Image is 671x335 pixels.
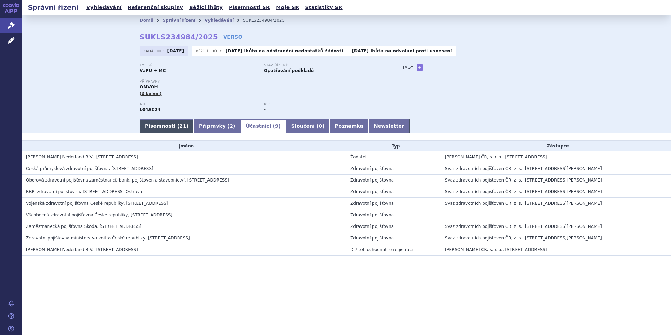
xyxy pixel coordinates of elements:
[352,48,369,53] strong: [DATE]
[350,155,366,159] span: Žadatel
[441,141,671,151] th: Zástupce
[230,123,233,129] span: 2
[445,166,602,171] span: Svaz zdravotních pojišťoven ČR, z. s., [STREET_ADDRESS][PERSON_NAME]
[264,102,381,106] p: RS:
[84,3,124,12] a: Vyhledávání
[350,224,394,229] span: Zdravotní pojišťovna
[140,102,257,106] p: ATC:
[22,2,84,12] h2: Správní řízení
[350,212,394,217] span: Zdravotní pojišťovna
[167,48,184,53] strong: [DATE]
[264,107,266,112] strong: -
[244,48,343,53] a: lhůta na odstranění nedostatků žádosti
[445,155,547,159] span: [PERSON_NAME] ČR, s. r. o., [STREET_ADDRESS]
[347,141,441,151] th: Typ
[319,123,322,129] span: 0
[350,166,394,171] span: Zdravotní pojišťovna
[445,189,602,194] span: Svaz zdravotních pojišťoven ČR, z. s., [STREET_ADDRESS][PERSON_NAME]
[264,63,381,67] p: Stav řízení:
[264,68,314,73] strong: Opatřování podkladů
[226,48,243,53] strong: [DATE]
[140,107,160,112] strong: MIRIKIZUMAB
[445,201,602,206] span: Svaz zdravotních pojišťoven ČR, z. s., [STREET_ADDRESS][PERSON_NAME]
[26,155,138,159] span: Eli Lilly Nederland B.V., Papendorpseweg 83, Utrecht, NL
[140,119,194,133] a: Písemnosti (21)
[140,85,158,90] span: OMVOH
[223,33,243,40] a: VERSO
[26,201,168,206] span: Vojenská zdravotní pojišťovna České republiky, Drahobejlova 1404/4, Praha 9
[350,247,413,252] span: Držitel rozhodnutí o registraci
[26,212,172,217] span: Všeobecná zdravotní pojišťovna České republiky, Orlická 2020/4, Praha 3
[445,212,446,217] span: -
[126,3,185,12] a: Referenční skupiny
[26,178,229,183] span: Oborová zdravotní pojišťovna zaměstnanců bank, pojišťoven a stavebnictví, Roškotova 1225/1, Praha 4
[350,189,394,194] span: Zdravotní pojišťovna
[26,247,138,252] span: Eli Lilly Nederland B.V., Papendorpseweg 83, Utrecht, NL
[187,3,225,12] a: Běžící lhůty
[274,3,301,12] a: Moje SŘ
[196,48,224,54] span: Běžící lhůty:
[402,63,413,72] h3: Tagy
[445,178,602,183] span: Svaz zdravotních pojišťoven ČR, z. s., [STREET_ADDRESS][PERSON_NAME]
[445,224,602,229] span: Svaz zdravotních pojišťoven ČR, z. s., [STREET_ADDRESS][PERSON_NAME]
[371,48,452,53] a: lhůta na odvolání proti usnesení
[275,123,279,129] span: 9
[140,63,257,67] p: Typ SŘ:
[26,224,141,229] span: Zaměstnanecká pojišťovna Škoda, Husova 302, Mladá Boleslav
[140,80,388,84] p: Přípravky:
[350,201,394,206] span: Zdravotní pojišťovna
[368,119,410,133] a: Newsletter
[143,48,165,54] span: Zahájeno:
[240,119,286,133] a: Účastníci (9)
[227,3,272,12] a: Písemnosti SŘ
[140,33,218,41] strong: SUKLS234984/2025
[26,189,142,194] span: RBP, zdravotní pojišťovna, Michálkovická 967/108, Slezská Ostrava
[140,91,162,96] span: (2 balení)
[179,123,186,129] span: 21
[140,68,166,73] strong: VaPÚ + MC
[350,236,394,241] span: Zdravotní pojišťovna
[417,64,423,71] a: +
[162,18,195,23] a: Správní řízení
[140,18,153,23] a: Domů
[303,3,344,12] a: Statistiky SŘ
[352,48,452,54] p: -
[350,178,394,183] span: Zdravotní pojišťovna
[194,119,240,133] a: Přípravky (2)
[26,236,190,241] span: Zdravotní pojišťovna ministerstva vnitra České republiky, Vinohradská 2577/178, Praha 3 - Vinohra...
[445,236,602,241] span: Svaz zdravotních pojišťoven ČR, z. s., [STREET_ADDRESS][PERSON_NAME]
[205,18,234,23] a: Vyhledávání
[226,48,343,54] p: -
[22,141,347,151] th: Jméno
[445,247,547,252] span: [PERSON_NAME] ČR, s. r. o., [STREET_ADDRESS]
[330,119,368,133] a: Poznámka
[243,15,294,26] li: SUKLS234984/2025
[26,166,153,171] span: Česká průmyslová zdravotní pojišťovna, Jeremenkova 161/11, Ostrava - Vítkovice
[286,119,330,133] a: Sloučení (0)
